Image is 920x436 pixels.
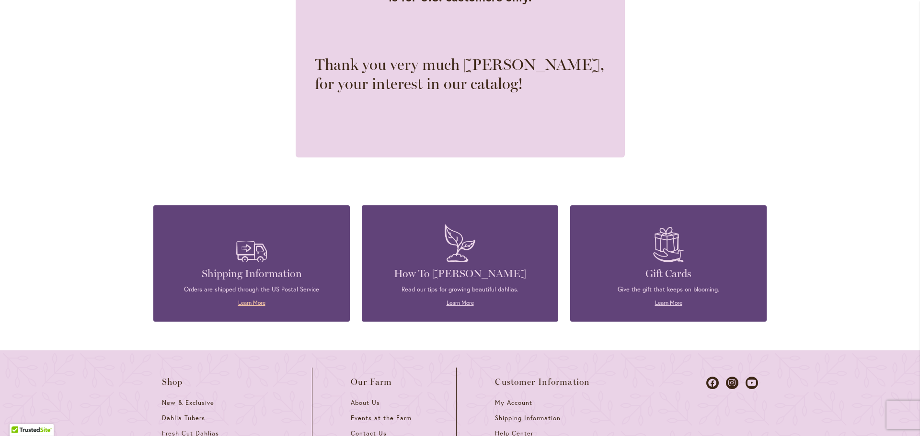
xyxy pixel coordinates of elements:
[585,285,752,294] p: Give the gift that keeps on blooming.
[162,399,214,407] span: New & Exclusive
[315,55,606,93] h3: Thank you very much [PERSON_NAME], for your interest in our catalog!
[495,377,590,387] span: Customer Information
[162,377,183,387] span: Shop
[585,267,752,280] h4: Gift Cards
[168,285,335,294] p: Orders are shipped through the US Postal Service
[726,377,738,389] a: Dahlias on Instagram
[376,267,544,280] h4: How To [PERSON_NAME]
[376,285,544,294] p: Read our tips for growing beautiful dahlias.
[168,267,335,280] h4: Shipping Information
[351,377,392,387] span: Our Farm
[706,377,719,389] a: Dahlias on Facebook
[746,377,758,389] a: Dahlias on Youtube
[447,299,474,306] a: Learn More
[655,299,682,306] a: Learn More
[495,399,532,407] span: My Account
[351,399,380,407] span: About Us
[238,299,265,306] a: Learn More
